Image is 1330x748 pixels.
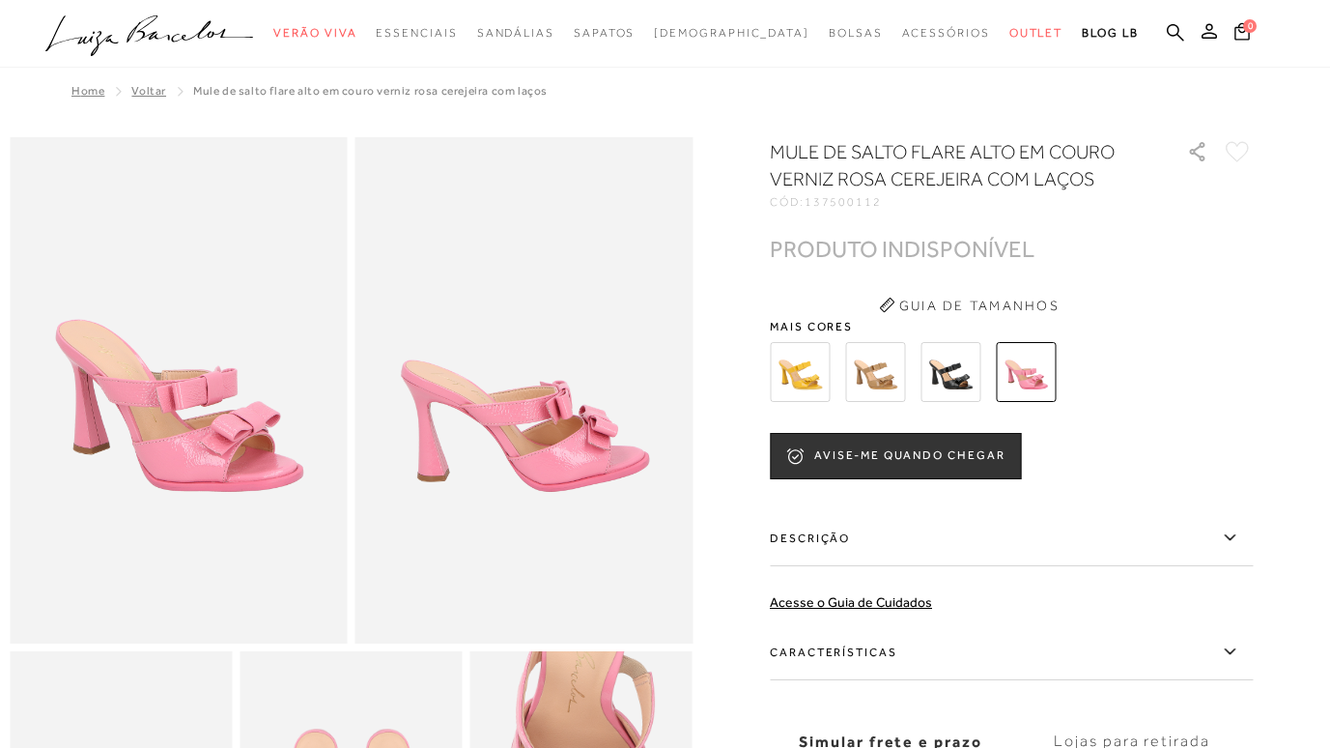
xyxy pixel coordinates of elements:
[355,137,693,644] img: image
[273,15,356,51] a: categoryNavScreenReaderText
[902,26,990,40] span: Acessórios
[1082,26,1138,40] span: BLOG LB
[71,84,104,98] a: Home
[477,26,554,40] span: Sandálias
[770,342,830,402] img: MULE DE SALTO FLARE ALTO EM COURO VERNIZ AMARELO HONEY COM LAÇOS
[770,196,1156,208] div: CÓD:
[770,138,1132,192] h1: MULE DE SALTO FLARE ALTO EM COURO VERNIZ ROSA CEREJEIRA COM LAÇOS
[654,26,809,40] span: [DEMOGRAPHIC_DATA]
[1009,15,1063,51] a: categoryNavScreenReaderText
[273,26,356,40] span: Verão Viva
[902,15,990,51] a: categoryNavScreenReaderText
[872,290,1065,321] button: Guia de Tamanhos
[574,15,635,51] a: categoryNavScreenReaderText
[376,26,457,40] span: Essenciais
[1243,19,1257,33] span: 0
[193,84,548,98] span: MULE DE SALTO FLARE ALTO EM COURO VERNIZ ROSA CEREJEIRA COM LAÇOS
[770,510,1253,566] label: Descrição
[805,195,882,209] span: 137500112
[770,594,932,610] a: Acesse o Guia de Cuidados
[770,239,1034,259] div: PRODUTO INDISPONÍVEL
[920,342,980,402] img: MULE DE SALTO FLARE ALTO EM COURO VERNIZ PRETO COM LAÇOS
[829,26,883,40] span: Bolsas
[770,624,1253,680] label: Características
[770,321,1253,332] span: Mais cores
[376,15,457,51] a: categoryNavScreenReaderText
[1009,26,1063,40] span: Outlet
[770,433,1021,479] button: AVISE-ME QUANDO CHEGAR
[654,15,809,51] a: noSubCategoriesText
[1229,21,1256,47] button: 0
[477,15,554,51] a: categoryNavScreenReaderText
[574,26,635,40] span: Sapatos
[829,15,883,51] a: categoryNavScreenReaderText
[996,342,1056,402] img: MULE DE SALTO FLARE ALTO EM COURO VERNIZ ROSA CEREJEIRA COM LAÇOS
[10,137,348,644] img: image
[845,342,905,402] img: MULE DE SALTO FLARE ALTO EM COURO VERNIZ BEGE ARGILA COM LAÇOS
[1082,15,1138,51] a: BLOG LB
[131,84,166,98] a: Voltar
